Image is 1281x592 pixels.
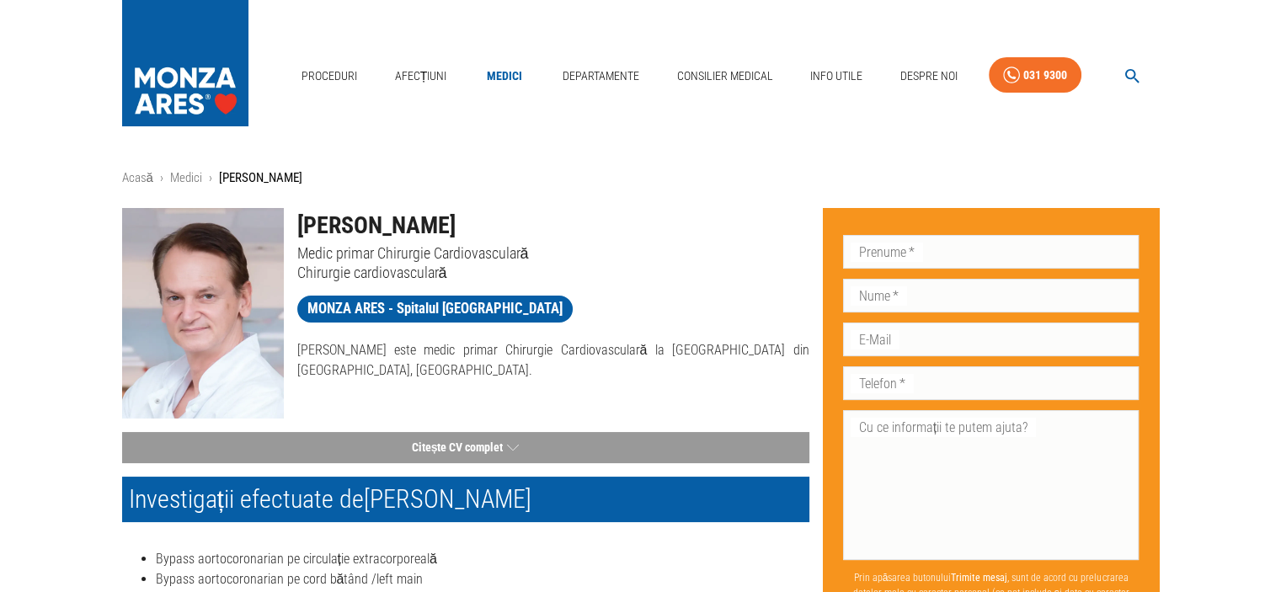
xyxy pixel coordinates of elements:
a: Medici [170,170,202,185]
nav: breadcrumb [122,168,1160,188]
a: Despre Noi [894,59,964,93]
a: Consilier Medical [670,59,779,93]
a: Afecțiuni [388,59,454,93]
img: Dr. Theodor Cebotaru [122,208,284,419]
h2: Investigații efectuate de [PERSON_NAME] [122,477,809,522]
span: MONZA ARES - Spitalul [GEOGRAPHIC_DATA] [297,298,573,319]
b: Trimite mesaj [951,572,1007,584]
a: Info Utile [803,59,869,93]
button: Citește CV complet [122,432,809,463]
li: › [209,168,212,188]
li: Bypass aortocoronarian pe circulație extracorporeală [156,549,809,569]
a: Acasă [122,170,153,185]
h1: [PERSON_NAME] [297,208,809,243]
a: MONZA ARES - Spitalul [GEOGRAPHIC_DATA] [297,296,573,323]
p: Chirurgie cardiovasculară [297,263,809,282]
p: Medic primar Chirurgie Cardiovasculară [297,243,809,263]
p: [PERSON_NAME] [219,168,302,188]
div: 031 9300 [1023,65,1067,86]
a: Proceduri [295,59,364,93]
li: › [160,168,163,188]
a: 031 9300 [989,57,1081,93]
a: Medici [478,59,531,93]
li: Bypass aortocoronarian pe cord bătând /left main [156,569,809,589]
a: Departamente [556,59,646,93]
p: [PERSON_NAME] este medic primar Chirurgie Cardiovasculară la [GEOGRAPHIC_DATA] din [GEOGRAPHIC_DA... [297,340,809,381]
